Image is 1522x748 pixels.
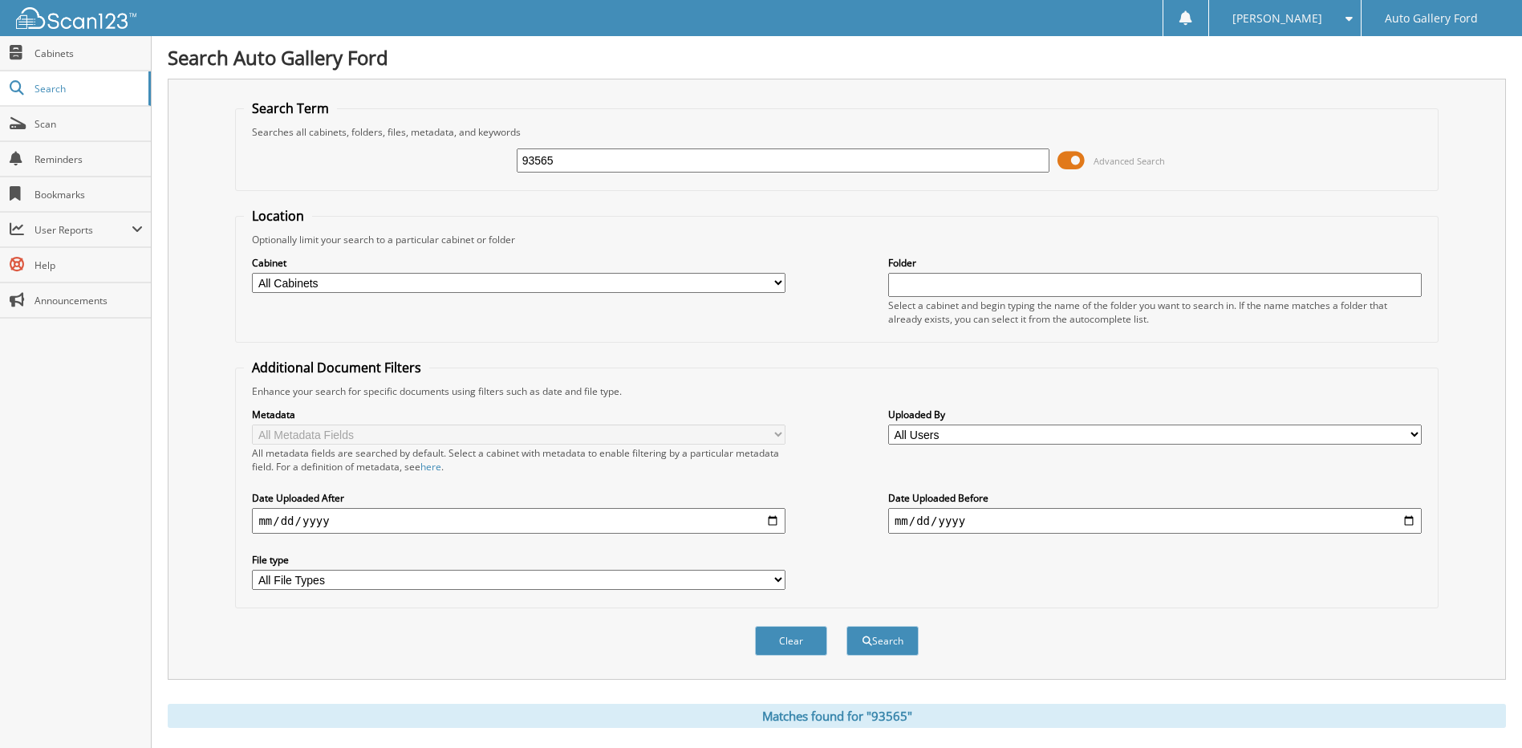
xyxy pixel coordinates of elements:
[244,207,312,225] legend: Location
[1385,14,1478,23] span: Auto Gallery Ford
[252,553,785,567] label: File type
[34,258,143,272] span: Help
[1232,14,1322,23] span: [PERSON_NAME]
[16,7,136,29] img: scan123-logo-white.svg
[420,460,441,474] a: here
[888,508,1422,534] input: end
[244,100,337,117] legend: Search Term
[244,233,1429,246] div: Optionally limit your search to a particular cabinet or folder
[888,408,1422,421] label: Uploaded By
[34,188,143,201] span: Bookmarks
[34,117,143,131] span: Scan
[252,408,785,421] label: Metadata
[888,491,1422,505] label: Date Uploaded Before
[34,82,140,96] span: Search
[168,704,1506,728] div: Matches found for "93565"
[888,256,1422,270] label: Folder
[34,223,132,237] span: User Reports
[168,44,1506,71] h1: Search Auto Gallery Ford
[244,384,1429,398] div: Enhance your search for specific documents using filters such as date and file type.
[755,626,827,656] button: Clear
[252,508,785,534] input: start
[244,359,429,376] legend: Additional Document Filters
[244,125,1429,139] div: Searches all cabinets, folders, files, metadata, and keywords
[252,491,785,505] label: Date Uploaded After
[252,446,785,474] div: All metadata fields are searched by default. Select a cabinet with metadata to enable filtering b...
[34,47,143,60] span: Cabinets
[34,152,143,166] span: Reminders
[846,626,919,656] button: Search
[252,256,785,270] label: Cabinet
[1094,155,1165,167] span: Advanced Search
[888,299,1422,326] div: Select a cabinet and begin typing the name of the folder you want to search in. If the name match...
[34,294,143,307] span: Announcements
